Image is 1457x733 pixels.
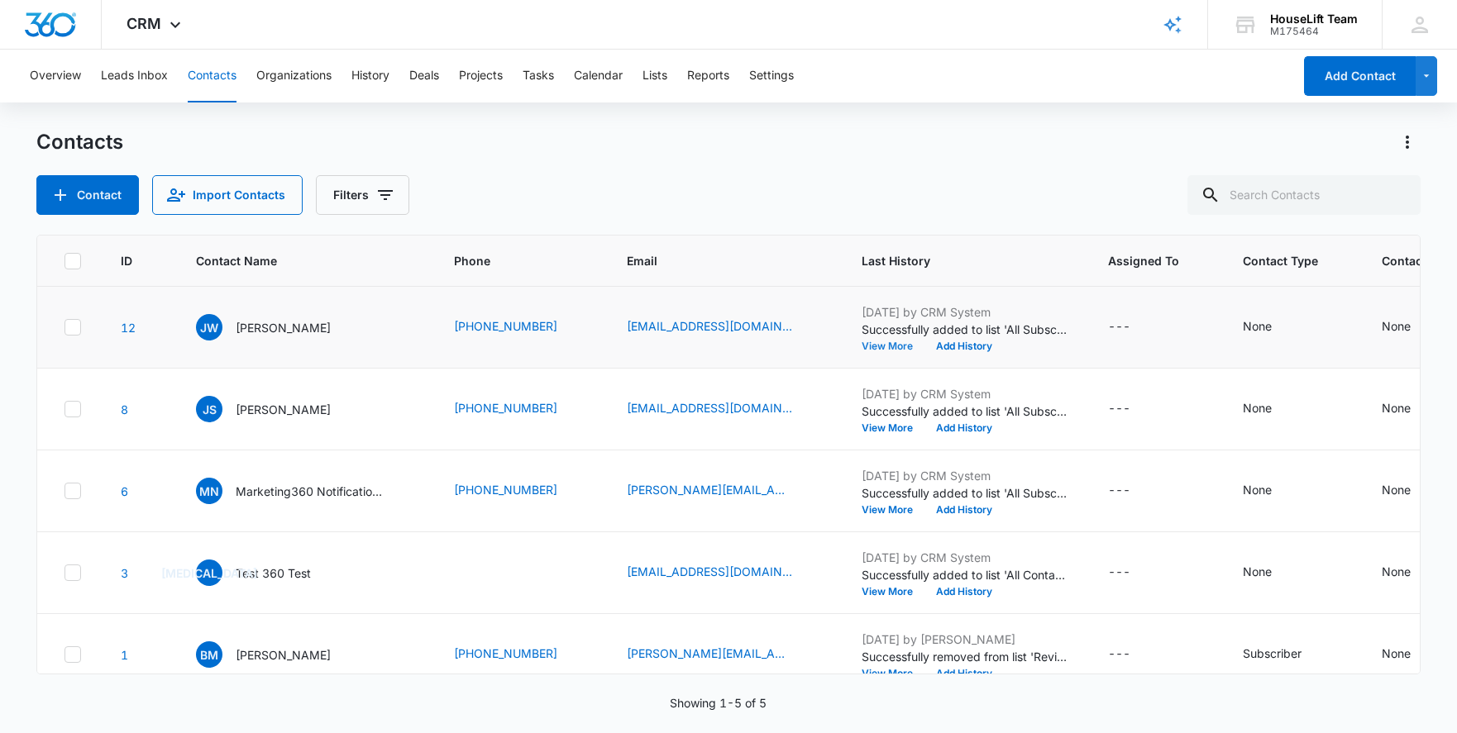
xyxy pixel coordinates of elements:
span: Last History [862,252,1044,269]
span: [MEDICAL_DATA] [196,559,222,586]
button: History [351,50,389,102]
span: MN [196,478,222,504]
button: Lists [643,50,667,102]
div: Contact Status - None - Select to Edit Field [1382,563,1440,583]
div: Email - test@test.com - Select to Edit Field [627,563,822,583]
div: Contact Status - None - Select to Edit Field [1382,481,1440,501]
div: Email - madeline.plate@madwire.com - Select to Edit Field [627,481,822,501]
button: Reports [687,50,729,102]
div: account id [1270,26,1358,37]
div: Contact Name - Test 360 Test - Select to Edit Field [196,559,341,586]
button: Deals [409,50,439,102]
div: Subscriber [1243,645,1302,662]
button: View More [862,669,924,678]
button: Add History [924,423,1004,433]
p: Successfully removed from list 'Review Request List'. [862,648,1068,665]
span: Contact Type [1243,252,1318,269]
span: Contact Name [196,252,390,269]
a: [PHONE_NUMBER] [454,399,557,416]
button: Calendar [574,50,623,102]
p: Successfully added to list 'All Subscribers'. [862,402,1068,420]
a: [PERSON_NAME][EMAIL_ADDRESS][DOMAIN_NAME] [627,481,792,498]
p: Successfully added to list 'All Contacts'. [862,566,1068,583]
a: [EMAIL_ADDRESS][DOMAIN_NAME] [627,563,792,580]
button: View More [862,423,924,433]
button: Add History [924,669,1004,678]
div: Phone - (970) 541-3497 - Select to Edit Field [454,481,587,501]
div: Phone - +00 000 000 - Select to Edit Field [454,569,484,589]
div: None [1243,399,1272,416]
span: CRM [127,15,161,32]
button: Import Contacts [152,175,303,215]
button: Settings [749,50,794,102]
a: Navigate to contact details page for Judy Spivey [121,402,128,416]
a: [PERSON_NAME][EMAIL_ADDRESS][PERSON_NAME][DOMAIN_NAME] [627,645,792,662]
span: Assigned To [1108,252,1179,269]
button: Contacts [188,50,236,102]
div: Email - brandon.miller@madwire.com - Select to Edit Field [627,645,822,664]
span: BM [196,641,222,668]
p: [PERSON_NAME] [236,646,331,664]
button: Overview [30,50,81,102]
div: Contact Status - None - Select to Edit Field [1382,399,1440,419]
div: Contact Type - None - Select to Edit Field [1243,563,1302,583]
a: [EMAIL_ADDRESS][DOMAIN_NAME] [627,317,792,335]
div: None [1382,399,1411,416]
div: Contact Type - Subscriber - Select to Edit Field [1243,645,1331,664]
span: Phone [454,252,563,269]
div: Assigned To - - Select to Edit Field [1108,399,1160,419]
span: ID [121,252,132,269]
div: None [1243,563,1272,580]
div: Assigned To - - Select to Edit Field [1108,645,1160,664]
span: Email [627,252,798,269]
a: [PHONE_NUMBER] [454,481,557,498]
p: [DATE] by CRM System [862,549,1068,566]
button: Add History [924,587,1004,597]
div: None [1382,481,1411,498]
a: [PHONE_NUMBER] [454,317,557,335]
button: Add History [924,505,1004,515]
div: account name [1270,12,1358,26]
div: Assigned To - - Select to Edit Field [1108,481,1160,501]
div: None [1382,563,1411,580]
div: Contact Type - None - Select to Edit Field [1243,481,1302,501]
div: --- [1108,563,1130,583]
button: Add Contact [36,175,139,215]
div: Contact Name - Judy Spivey - Select to Edit Field [196,396,361,422]
div: Assigned To - - Select to Edit Field [1108,563,1160,583]
button: Actions [1394,129,1421,155]
p: Showing 1-5 of 5 [670,694,767,712]
div: Phone - (214) 850-3138 - Select to Edit Field [454,399,587,419]
div: Phone - (808) 224-6387 - Select to Edit Field [454,317,587,337]
div: --- [1108,399,1130,419]
p: [PERSON_NAME] [236,401,331,418]
a: [EMAIL_ADDRESS][DOMAIN_NAME] [627,399,792,416]
button: View More [862,587,924,597]
div: Email - jaimelweeks@gmail.com - Select to Edit Field [627,317,822,337]
button: View More [862,505,924,515]
div: Contact Status - None - Select to Edit Field [1382,317,1440,337]
div: --- [1108,645,1130,664]
div: Phone - (234) 567-8902 - Select to Edit Field [454,645,587,664]
button: Leads Inbox [101,50,168,102]
div: Contact Name - Marketing360 Notifications Test - Select to Edit Field [196,478,414,504]
p: Test 360 Test [236,564,311,582]
div: None [1243,317,1272,335]
a: Navigate to contact details page for Brandon Miller [121,648,128,662]
h1: Contacts [36,130,123,155]
button: View More [862,341,924,351]
div: None [1382,645,1411,662]
p: [DATE] by CRM System [862,385,1068,402]
a: [PHONE_NUMBER] [454,645,557,662]
div: None [1382,317,1411,335]
input: Search Contacts [1187,175,1421,215]
div: --- [1108,317,1130,337]
div: Contact Name - Brandon Miller - Select to Edit Field [196,641,361,668]
button: Add Contact [1304,56,1416,96]
p: Marketing360 Notifications Test [236,483,385,500]
button: Filters [316,175,409,215]
div: None [1243,481,1272,498]
div: Contact Status - None - Select to Edit Field [1382,645,1440,664]
a: Navigate to contact details page for Test 360 Test [121,566,128,580]
div: Assigned To - - Select to Edit Field [1108,317,1160,337]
